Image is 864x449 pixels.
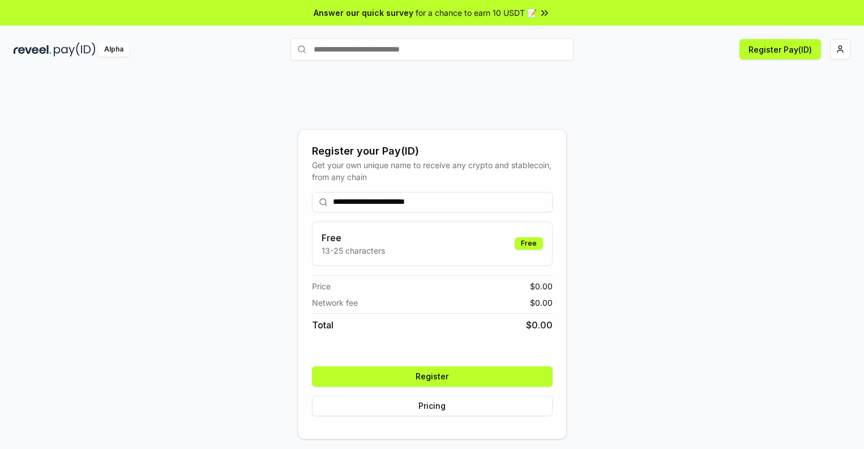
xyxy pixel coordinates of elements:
[312,396,553,416] button: Pricing
[312,280,331,292] span: Price
[322,245,385,256] p: 13-25 characters
[530,297,553,309] span: $ 0.00
[515,237,543,250] div: Free
[314,7,413,19] span: Answer our quick survey
[322,231,385,245] h3: Free
[14,42,52,57] img: reveel_dark
[739,39,821,59] button: Register Pay(ID)
[526,318,553,332] span: $ 0.00
[312,318,333,332] span: Total
[98,42,130,57] div: Alpha
[312,143,553,159] div: Register your Pay(ID)
[312,297,358,309] span: Network fee
[312,159,553,183] div: Get your own unique name to receive any crypto and stablecoin, from any chain
[312,366,553,387] button: Register
[54,42,96,57] img: pay_id
[530,280,553,292] span: $ 0.00
[416,7,537,19] span: for a chance to earn 10 USDT 📝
